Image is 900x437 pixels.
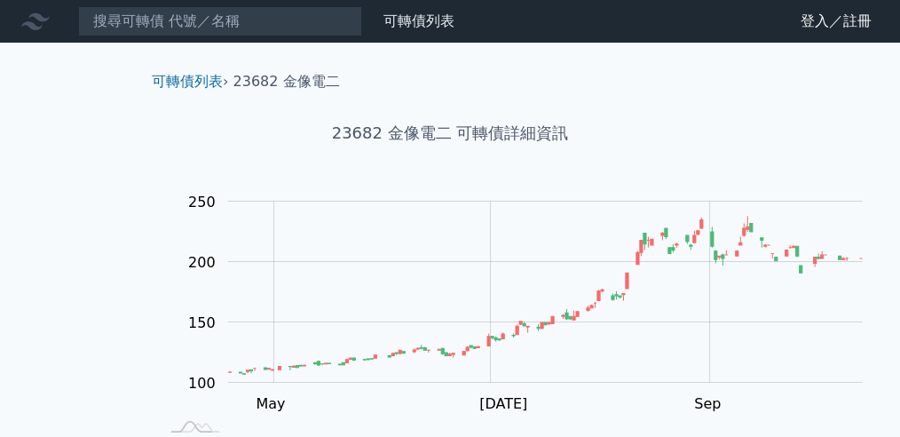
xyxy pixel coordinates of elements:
tspan: Sep [694,395,721,412]
tspan: [DATE] [479,395,527,412]
tspan: 100 [188,375,216,392]
h1: 23682 金像電二 可轉債詳細資訊 [138,121,762,146]
tspan: 200 [188,254,216,271]
li: › [152,71,228,92]
tspan: May [256,395,285,412]
a: 登入／註冊 [786,7,886,36]
tspan: 150 [188,314,216,331]
tspan: 250 [188,194,216,211]
a: 可轉債列表 [383,12,454,29]
input: 搜尋可轉債 代號／名稱 [78,6,362,36]
li: 23682 金像電二 [233,71,340,92]
iframe: Chat Widget [811,352,900,437]
a: 可轉債列表 [152,73,223,90]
